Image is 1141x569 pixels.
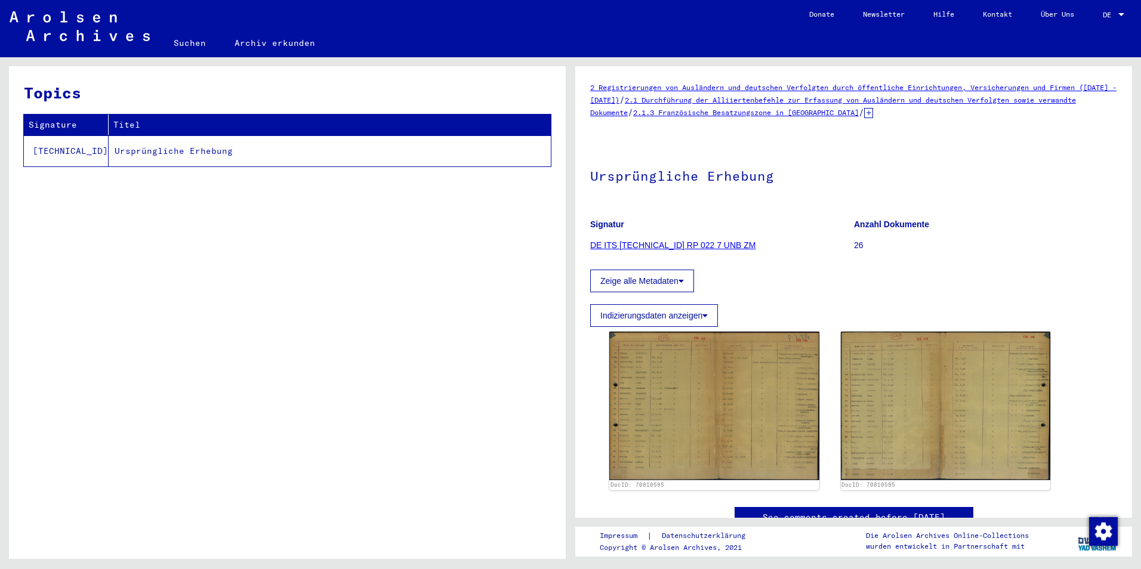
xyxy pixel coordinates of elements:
span: / [859,107,864,117]
span: DE [1103,11,1116,19]
img: 001.jpg [609,332,819,480]
p: wurden entwickelt in Partnerschaft mit [866,541,1029,552]
h3: Topics [24,81,550,104]
a: 2 Registrierungen von Ausländern und deutschen Verfolgten durch öffentliche Einrichtungen, Versic... [590,83,1117,104]
th: Signature [24,115,109,135]
button: Zeige alle Metadaten [590,270,694,292]
b: Signatur [590,219,624,229]
a: 2.1 Durchführung der Alliiertenbefehle zur Erfassung von Ausländern und deutschen Verfolgten sowi... [590,95,1076,117]
a: DocID: 70810595 [841,481,895,488]
a: Impressum [600,530,647,542]
h1: Ursprüngliche Erhebung [590,149,1117,201]
img: yv_logo.png [1075,526,1120,556]
b: Anzahl Dokumente [854,219,929,229]
a: See comments created before [DATE] [763,511,945,524]
span: / [628,107,633,117]
p: 26 [854,239,1117,252]
img: 002.jpg [841,332,1051,480]
td: Ursprüngliche Erhebung [109,135,551,166]
a: DE ITS [TECHNICAL_ID] RP 022 7 UNB ZM [590,240,755,250]
a: Datenschutzerklärung [652,530,760,542]
div: | [600,530,760,542]
img: Arolsen_neg.svg [10,11,150,41]
a: 2.1.3 Französische Besatzungszone in [GEOGRAPHIC_DATA] [633,108,859,117]
img: Zustimmung ändern [1089,517,1118,546]
th: Titel [109,115,551,135]
div: Zustimmung ändern [1088,517,1117,545]
a: Suchen [159,29,220,57]
td: [TECHNICAL_ID] [24,135,109,166]
button: Indizierungsdaten anzeigen [590,304,718,327]
a: DocID: 70810595 [610,481,664,488]
span: / [619,94,625,105]
a: Archiv erkunden [220,29,329,57]
p: Copyright © Arolsen Archives, 2021 [600,542,760,553]
p: Die Arolsen Archives Online-Collections [866,530,1029,541]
